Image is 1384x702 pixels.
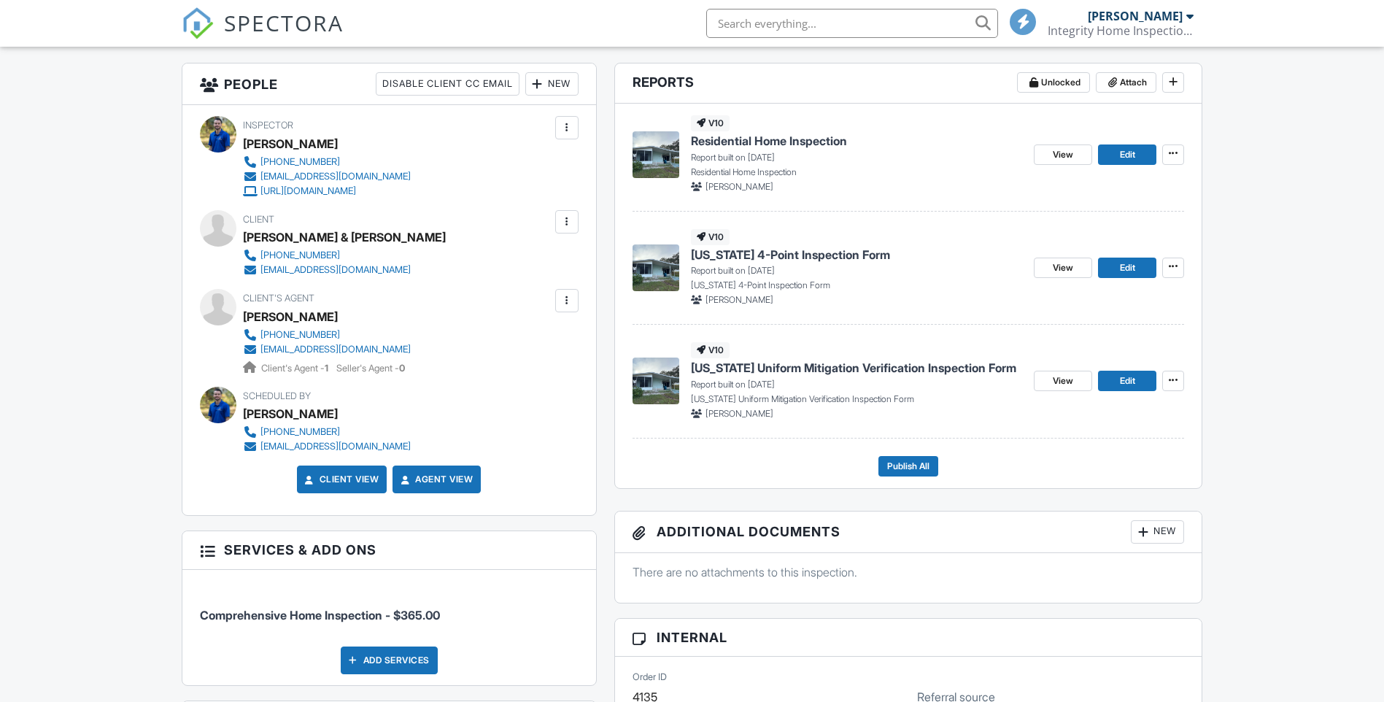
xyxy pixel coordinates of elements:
[243,226,446,248] div: [PERSON_NAME] & [PERSON_NAME]
[1048,23,1194,38] div: Integrity Home Inspections of Florida, LLC
[633,564,1185,580] p: There are no attachments to this inspection.
[182,7,214,39] img: The Best Home Inspection Software - Spectora
[1088,9,1183,23] div: [PERSON_NAME]
[1131,520,1184,544] div: New
[260,156,340,168] div: [PHONE_NUMBER]
[325,363,328,374] strong: 1
[182,531,596,569] h3: Services & Add ons
[243,214,274,225] span: Client
[200,608,440,622] span: Comprehensive Home Inspection - $365.00
[260,171,411,182] div: [EMAIL_ADDRESS][DOMAIN_NAME]
[615,512,1202,553] h3: Additional Documents
[261,363,330,374] span: Client's Agent -
[243,184,411,198] a: [URL][DOMAIN_NAME]
[525,72,579,96] div: New
[260,426,340,438] div: [PHONE_NUMBER]
[260,250,340,261] div: [PHONE_NUMBER]
[243,439,411,454] a: [EMAIL_ADDRESS][DOMAIN_NAME]
[633,671,667,684] label: Order ID
[243,306,338,328] a: [PERSON_NAME]
[224,7,344,38] span: SPECTORA
[243,328,411,342] a: [PHONE_NUMBER]
[302,472,379,487] a: Client View
[243,390,311,401] span: Scheduled By
[260,329,340,341] div: [PHONE_NUMBER]
[243,263,434,277] a: [EMAIL_ADDRESS][DOMAIN_NAME]
[243,342,411,357] a: [EMAIL_ADDRESS][DOMAIN_NAME]
[243,133,338,155] div: [PERSON_NAME]
[376,72,519,96] div: Disable Client CC Email
[182,63,596,105] h3: People
[243,169,411,184] a: [EMAIL_ADDRESS][DOMAIN_NAME]
[243,120,293,131] span: Inspector
[182,20,344,50] a: SPECTORA
[260,441,411,452] div: [EMAIL_ADDRESS][DOMAIN_NAME]
[243,403,338,425] div: [PERSON_NAME]
[243,155,411,169] a: [PHONE_NUMBER]
[200,581,579,635] li: Service: Comprehensive Home Inspection
[398,472,473,487] a: Agent View
[341,647,438,674] div: Add Services
[260,264,411,276] div: [EMAIL_ADDRESS][DOMAIN_NAME]
[243,425,411,439] a: [PHONE_NUMBER]
[243,248,434,263] a: [PHONE_NUMBER]
[399,363,405,374] strong: 0
[260,344,411,355] div: [EMAIL_ADDRESS][DOMAIN_NAME]
[243,293,314,304] span: Client's Agent
[615,619,1202,657] h3: Internal
[260,185,356,197] div: [URL][DOMAIN_NAME]
[706,9,998,38] input: Search everything...
[336,363,405,374] span: Seller's Agent -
